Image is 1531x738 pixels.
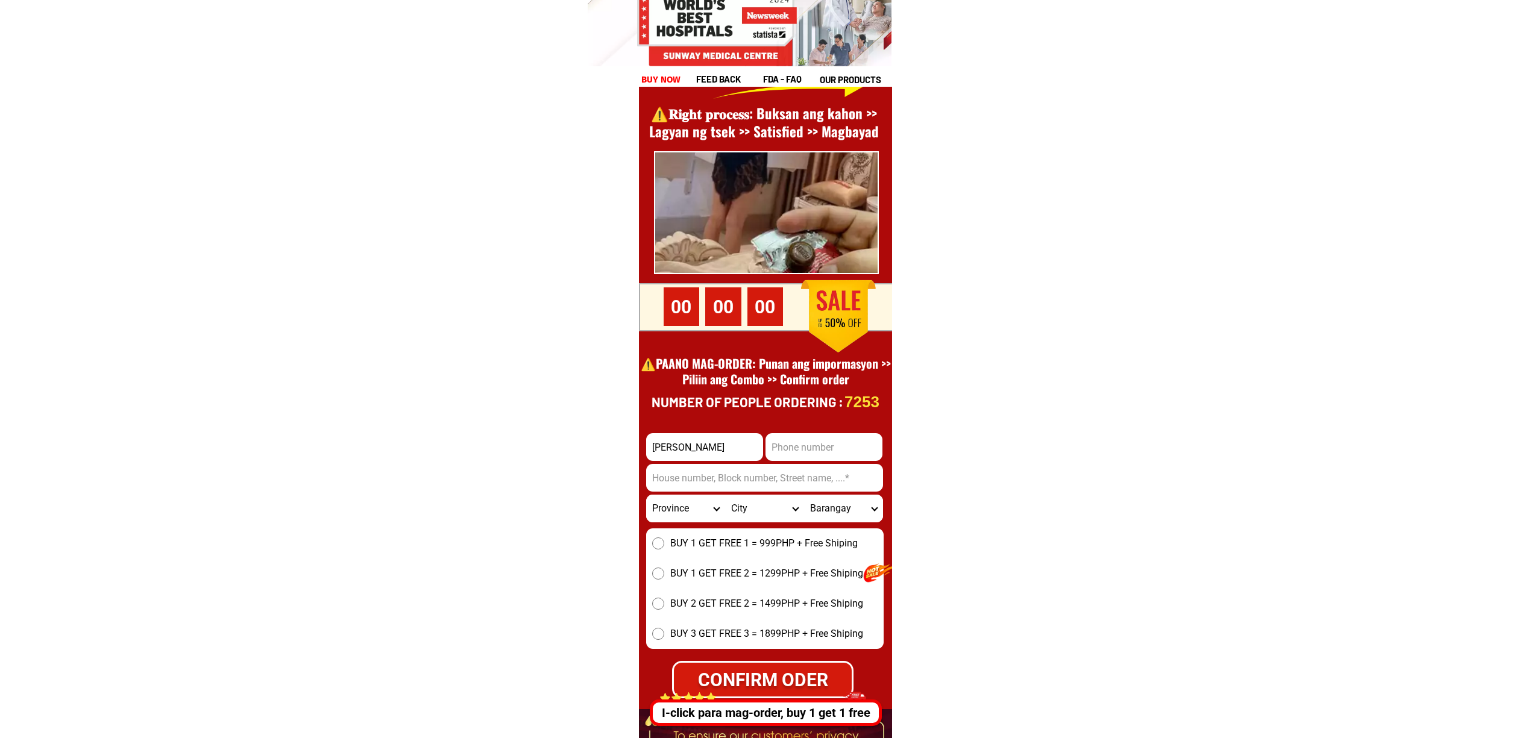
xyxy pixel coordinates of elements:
input: Input full_name [646,433,763,461]
h1: our products [820,73,890,87]
input: BUY 3 GET FREE 3 = 1899PHP + Free Shiping [652,628,664,640]
p: 7253 [846,392,879,411]
h1: feed back [696,72,761,86]
span: BUY 1 GET FREE 2 = 1299PHP + Free Shiping [670,566,863,581]
div: CONFIRM ODER [674,666,852,693]
h1: buy now [641,73,681,87]
input: BUY 1 GET FREE 2 = 1299PHP + Free Shiping [652,568,664,580]
input: BUY 2 GET FREE 2 = 1499PHP + Free Shiping [652,598,664,610]
select: Select province [646,495,725,522]
input: BUY 1 GET FREE 1 = 999PHP + Free Shiping [652,537,664,549]
select: Select commune [804,495,883,522]
h1: ⚠️️𝐑𝐢𝐠𝐡𝐭 𝐩𝐫𝐨𝐜𝐞𝐬𝐬: Buksan ang kahon >> Lagyan ng tsek >> Satisfied >> Magbayad [633,105,896,141]
span: BUY 1 GET FREE 1 = 999PHP + Free Shiping [670,536,858,551]
h1: ⚠️️PAANO MAG-ORDER: Punan ang impormasyon >> Piliin ang Combo >> Confirm order [640,355,891,402]
div: I-click para mag-order, buy 1 get 1 free [653,704,879,722]
span: BUY 3 GET FREE 3 = 1899PHP + Free Shiping [670,627,863,641]
span: BUY 2 GET FREE 2 = 1499PHP + Free Shiping [670,596,863,611]
input: Input address [646,464,883,492]
h1: fda - FAQ [763,72,831,86]
input: Input phone_number [765,433,882,461]
select: Select district [725,495,804,522]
